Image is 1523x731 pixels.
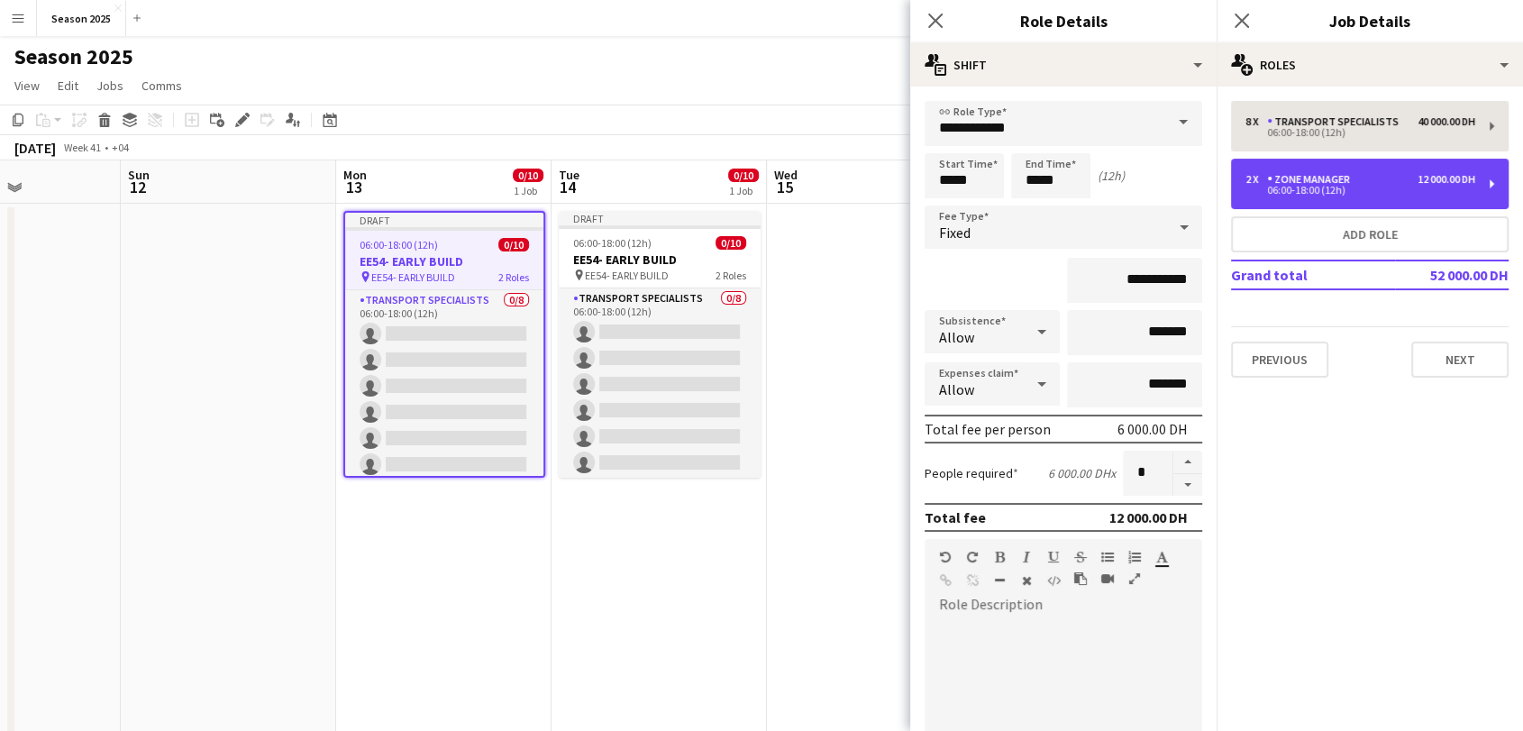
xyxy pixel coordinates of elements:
td: 52 000.00 DH [1395,260,1509,289]
span: 06:00-18:00 (12h) [360,238,438,251]
div: Total fee per person [925,420,1051,438]
div: 1 Job [729,184,758,197]
span: 13 [341,177,367,197]
app-card-role: Transport Specialists0/806:00-18:00 (12h) [345,290,543,535]
button: Season 2025 [37,1,126,36]
span: Fixed [939,224,971,242]
app-job-card: Draft06:00-18:00 (12h)0/10EE54- EARLY BUILD EE54- EARLY BUILD2 RolesTransport Specialists0/806:00... [343,211,545,478]
div: Zone Manager [1267,173,1357,186]
span: EE54- EARLY BUILD [371,270,455,284]
span: EE54- EARLY BUILD [585,269,669,282]
span: 12 [125,177,150,197]
td: Grand total [1231,260,1395,289]
div: Draft [559,211,761,225]
button: Horizontal Line [993,573,1006,588]
button: Strikethrough [1074,550,1087,564]
div: Roles [1217,43,1523,87]
button: Clear Formatting [1020,573,1033,588]
span: Comms [141,78,182,94]
div: 6 000.00 DH [1117,420,1188,438]
a: View [7,74,47,97]
span: 0/10 [716,236,746,250]
a: Comms [134,74,189,97]
div: Total fee [925,508,986,526]
a: Jobs [89,74,131,97]
div: 12 000.00 DH [1418,173,1475,186]
button: Fullscreen [1128,571,1141,586]
span: Wed [774,167,798,183]
button: Underline [1047,550,1060,564]
div: (12h) [1098,168,1125,184]
span: 2 Roles [716,269,746,282]
span: Jobs [96,78,123,94]
button: Decrease [1173,474,1202,497]
button: HTML Code [1047,573,1060,588]
app-job-card: Draft06:00-18:00 (12h)0/10EE54- EARLY BUILD EE54- EARLY BUILD2 RolesTransport Specialists0/806:00... [559,211,761,478]
span: 14 [556,177,579,197]
button: Increase [1173,451,1202,474]
span: 0/10 [728,169,759,182]
button: Ordered List [1128,550,1141,564]
span: 06:00-18:00 (12h) [573,236,652,250]
h3: Job Details [1217,9,1523,32]
span: View [14,78,40,94]
div: +04 [112,141,129,154]
div: 06:00-18:00 (12h) [1245,128,1475,137]
h3: Role Details [910,9,1217,32]
a: Edit [50,74,86,97]
button: Redo [966,550,979,564]
button: Unordered List [1101,550,1114,564]
span: Mon [343,167,367,183]
span: Sun [128,167,150,183]
div: [DATE] [14,139,56,157]
div: 40 000.00 DH [1418,115,1475,128]
label: People required [925,465,1018,481]
span: 0/10 [498,238,529,251]
div: 8 x [1245,115,1267,128]
span: 15 [771,177,798,197]
button: Previous [1231,342,1328,378]
span: Week 41 [59,141,105,154]
button: Italic [1020,550,1033,564]
span: Allow [939,380,974,398]
span: Edit [58,78,78,94]
div: 06:00-18:00 (12h) [1245,186,1475,195]
div: Shift [910,43,1217,87]
button: Text Color [1155,550,1168,564]
span: 0/10 [513,169,543,182]
button: Next [1411,342,1509,378]
button: Insert video [1101,571,1114,586]
h1: Season 2025 [14,43,133,70]
button: Paste as plain text [1074,571,1087,586]
div: 1 Job [514,184,543,197]
div: 2 x [1245,173,1267,186]
button: Add role [1231,216,1509,252]
h3: EE54- EARLY BUILD [345,253,543,270]
button: Undo [939,550,952,564]
span: Tue [559,167,579,183]
div: 6 000.00 DH x [1048,465,1116,481]
div: Transport Specialists [1267,115,1406,128]
div: 12 000.00 DH [1109,508,1188,526]
app-card-role: Transport Specialists0/806:00-18:00 (12h) [559,288,761,533]
div: Draft [345,213,543,227]
button: Bold [993,550,1006,564]
span: Allow [939,328,974,346]
h3: EE54- EARLY BUILD [559,251,761,268]
span: 2 Roles [498,270,529,284]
